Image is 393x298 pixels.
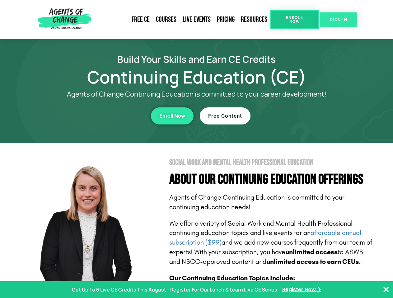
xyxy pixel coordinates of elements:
b: unlimited access [285,248,338,256]
a: Live Events [180,12,214,27]
a: Enroll Now [270,10,319,29]
h2: Build Your Skills and Earn CE Credits [19,55,374,64]
a: Free Content [200,107,250,124]
a: Resources [238,12,270,27]
span: Enroll Now [159,113,185,119]
button: Close Banner [382,286,390,293]
a: Free CE [129,12,153,27]
span: SIGN IN [330,18,347,22]
a: Pricing [214,12,238,27]
h1: Continuing Education (CE) [19,70,374,84]
a: Enroll Now [151,107,194,124]
span: Enroll Now [280,16,309,24]
h4: About Our Continuing Education Offerings [169,173,374,187]
span: Free Content [208,113,242,119]
h2: Social Work and Mental Health Professional Education [169,159,374,166]
span: Agents of Change Continuing Education is committed to your continuing education needs! [169,193,344,211]
a: Register Now ❯ [282,285,321,294]
p: We offer a variety of Social Work and Mental Health Professional continuing education topics and ... [169,219,374,267]
p: Agents of Change Continuing Education is committed to your career development! [44,90,349,98]
b: Our Continuing Education Topics Include: [169,274,295,282]
nav: Menu [94,12,270,27]
b: unlimited access to earn CEUs. [266,258,361,266]
a: SIGN IN [320,12,357,27]
p: Get Up To 6 Live CE Credits This August - Register For Our Lunch & Learn Live CE Series [72,285,277,294]
a: Courses [153,12,180,27]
